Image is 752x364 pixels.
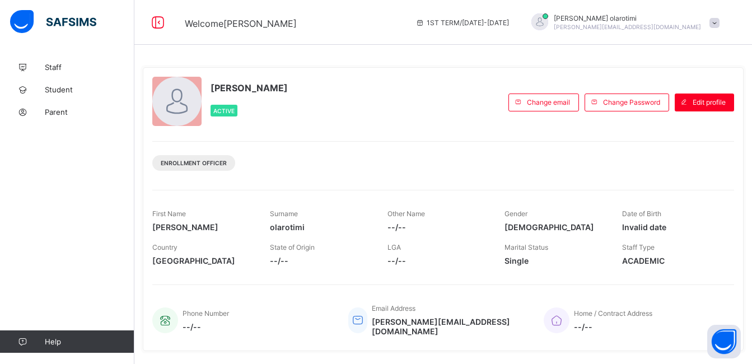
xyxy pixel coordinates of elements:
span: [DEMOGRAPHIC_DATA] [505,222,605,232]
span: ACADEMIC [622,256,723,265]
span: Single [505,256,605,265]
button: Open asap [707,325,741,358]
span: [PERSON_NAME] olarotimi [554,14,701,22]
span: Welcome [PERSON_NAME] [185,18,297,29]
span: State of Origin [270,243,315,251]
span: --/-- [387,256,488,265]
span: [GEOGRAPHIC_DATA] [152,256,253,265]
span: Home / Contract Address [574,309,652,318]
span: [PERSON_NAME][EMAIL_ADDRESS][DOMAIN_NAME] [372,317,527,336]
span: --/-- [183,322,229,332]
span: olarotimi [270,222,371,232]
span: Invalid date [622,222,723,232]
span: Staff [45,63,134,72]
span: --/-- [270,256,371,265]
span: Marital Status [505,243,548,251]
span: First Name [152,209,186,218]
span: Phone Number [183,309,229,318]
span: [PERSON_NAME] [211,82,288,94]
span: --/-- [574,322,652,332]
span: Edit profile [693,98,726,106]
span: Student [45,85,134,94]
span: LGA [387,243,401,251]
span: Enrollment Officer [161,160,227,166]
span: Active [213,108,235,114]
img: safsims [10,10,96,34]
span: Gender [505,209,527,218]
span: [PERSON_NAME] [152,222,253,232]
span: session/term information [415,18,509,27]
span: [PERSON_NAME][EMAIL_ADDRESS][DOMAIN_NAME] [554,24,701,30]
span: Country [152,243,178,251]
span: Parent [45,108,134,116]
span: Other Name [387,209,425,218]
span: Help [45,337,134,346]
span: --/-- [387,222,488,232]
span: Surname [270,209,298,218]
span: Staff Type [622,243,655,251]
span: Email Address [372,304,415,312]
span: Change email [527,98,570,106]
div: Christine olarotimi [520,13,725,32]
span: Date of Birth [622,209,661,218]
span: Change Password [603,98,660,106]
